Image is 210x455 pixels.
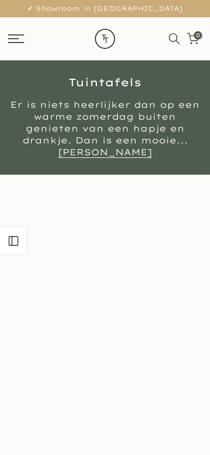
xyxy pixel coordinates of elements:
a: [PERSON_NAME] [58,147,152,158]
p: ✔ Showroom in [GEOGRAPHIC_DATA] [13,3,197,15]
span: 0 [194,31,202,39]
a: 0 [187,33,199,45]
h1: Tuintafels [8,77,202,88]
div: Er is niets heerlijker dan op een warme zomerdag buiten genieten van een hapje en drankje. Dan is... [8,99,202,158]
img: trend-table [86,17,124,60]
iframe: toggle-frame [1,400,55,454]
